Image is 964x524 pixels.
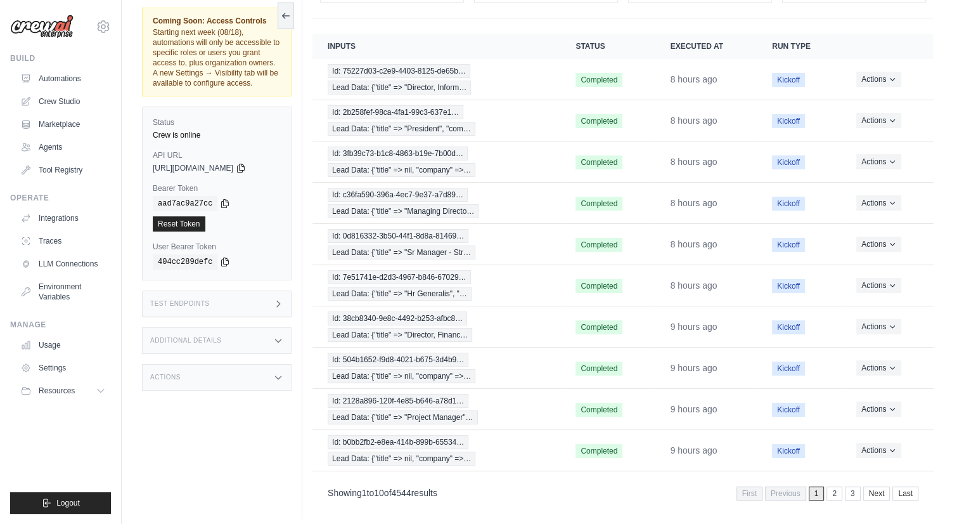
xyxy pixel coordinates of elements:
span: Kickoff [772,362,805,376]
div: Manage [10,320,111,330]
label: Status [153,117,281,128]
span: Id: 2b258fef-98ca-4fa1-99c3-637e1… [328,105,463,119]
time: August 14, 2025 at 12:17 PDT [671,115,717,126]
div: Build [10,53,111,63]
a: View execution details for Id [328,188,545,218]
span: Resources [39,386,75,396]
span: Id: 2128a896-120f-4e85-b646-a78d1… [328,394,468,408]
a: Marketplace [15,114,111,134]
a: Settings [15,358,111,378]
span: Completed [575,279,622,293]
button: Actions for execution [856,195,901,211]
a: 3 [845,487,861,501]
nav: Pagination [736,487,918,501]
span: Completed [575,197,622,211]
a: 2 [826,487,842,501]
span: Kickoff [772,114,805,128]
th: Executed at [655,34,757,59]
span: Lead Data: {"title" => "Sr Manager - Str… [328,246,475,259]
span: Kickoff [772,279,805,293]
a: View execution details for Id [328,64,545,95]
span: Lead Data: {"title" => "Project Manager"… [328,410,478,424]
span: Lead Data: {"title" => "Managing Directo… [328,204,479,218]
time: August 14, 2025 at 11:17 PDT [671,404,717,414]
a: Last [892,487,918,501]
time: August 14, 2025 at 11:36 PDT [671,322,717,332]
label: API URL [153,150,281,160]
span: 4544 [391,488,411,498]
time: August 14, 2025 at 12:17 PDT [671,280,717,291]
span: Previous [765,487,806,501]
button: Actions for execution [856,360,901,376]
a: Crew Studio [15,91,111,112]
span: Kickoff [772,238,805,252]
p: Showing to of results [328,487,437,499]
th: Status [560,34,655,59]
span: Kickoff [772,73,805,87]
span: Id: c36fa590-396a-4ec7-9e37-a7d89… [328,188,468,202]
a: View execution details for Id [328,353,545,383]
span: Coming Soon: Access Controls [153,16,281,26]
span: Id: 7e51741e-d2d3-4967-b846-67029… [328,270,471,284]
a: Agents [15,137,111,157]
span: Completed [575,444,622,458]
span: Kickoff [772,320,805,334]
button: Actions for execution [856,319,901,334]
span: Id: 38cb8340-9e8c-4492-b253-afbc8… [328,311,467,325]
div: Operate [10,193,111,203]
span: 1 [809,487,825,501]
span: Id: b0bb2fb2-e8ea-414b-899b-65534… [328,435,468,449]
a: View execution details for Id [328,229,545,259]
span: Completed [575,320,622,334]
span: Kickoff [772,155,805,169]
section: Crew executions table [312,34,934,509]
span: Id: 504b1652-f9d8-4021-b675-3d4b9… [328,353,468,367]
span: 1 [362,488,367,498]
a: View execution details for Id [328,147,545,177]
button: Logout [10,492,111,514]
code: 404cc289defc [153,254,217,270]
span: Lead Data: {"title" => nil, "company" =>… [328,369,475,383]
span: Starting next week (08/18), automations will only be accessible to specific roles or users you gr... [153,28,280,88]
label: Bearer Token [153,183,281,193]
a: View execution details for Id [328,270,545,301]
th: Run Type [757,34,841,59]
span: Completed [575,73,622,87]
span: [URL][DOMAIN_NAME] [153,163,233,173]
a: View execution details for Id [328,435,545,466]
img: Logo [10,15,74,39]
a: Usage [15,335,111,355]
span: Completed [575,155,622,169]
span: Completed [575,403,622,417]
time: August 14, 2025 at 11:17 PDT [671,363,717,373]
span: First [736,487,762,501]
a: Traces [15,231,111,251]
span: Id: 3fb39c73-b1c8-4863-b19e-7b00d… [328,147,468,160]
span: Kickoff [772,403,805,417]
span: Lead Data: {"title" => "Hr Generalis", "… [328,287,472,301]
code: aad7ac9a27cc [153,196,217,211]
time: August 14, 2025 at 12:17 PDT [671,198,717,208]
time: August 14, 2025 at 11:17 PDT [671,445,717,455]
a: Integrations [15,208,111,228]
a: Next [863,487,890,501]
span: Lead Data: {"title" => "Director, Inform… [328,81,471,95]
a: Reset Token [153,216,205,232]
button: Resources [15,381,111,401]
button: Actions for execution [856,113,901,128]
time: August 14, 2025 at 12:17 PDT [671,239,717,249]
button: Actions for execution [856,443,901,458]
span: Lead Data: {"title" => nil, "company" =>… [328,452,475,466]
span: Kickoff [772,197,805,211]
th: Inputs [312,34,560,59]
time: August 14, 2025 at 12:17 PDT [671,74,717,84]
h3: Test Endpoints [150,300,210,308]
a: View execution details for Id [328,311,545,342]
a: Environment Variables [15,277,111,307]
a: View execution details for Id [328,394,545,424]
span: Completed [575,238,622,252]
span: 10 [374,488,384,498]
span: Lead Data: {"title" => "President", "com… [328,122,475,136]
div: Crew is online [153,130,281,140]
a: LLM Connections [15,254,111,274]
